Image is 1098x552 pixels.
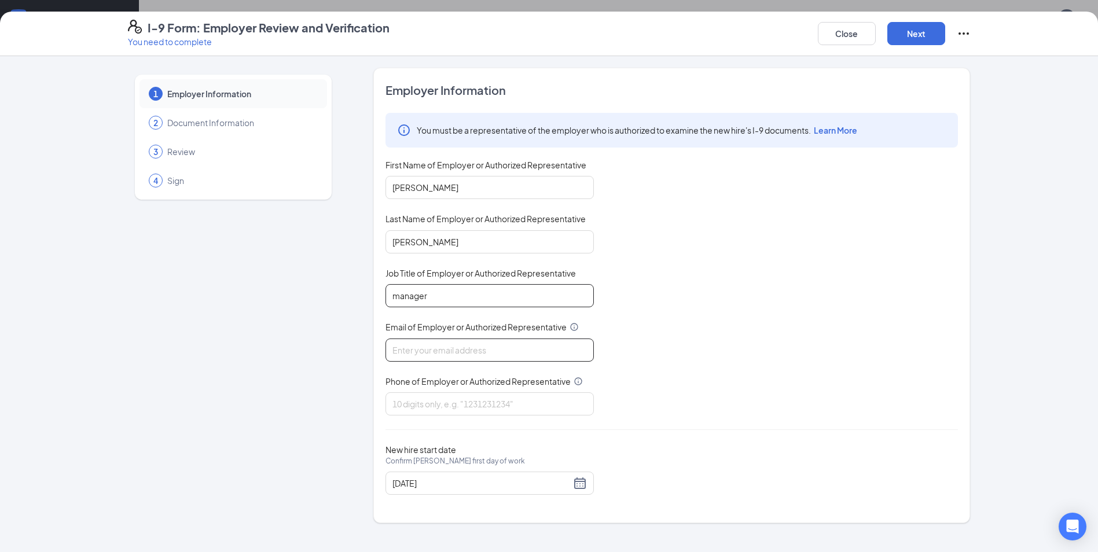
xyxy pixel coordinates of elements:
a: Learn More [811,125,857,135]
span: 3 [153,146,158,157]
span: Sign [167,175,315,186]
span: Review [167,146,315,157]
span: New hire start date [385,444,525,479]
button: Next [887,22,945,45]
button: Close [818,22,876,45]
svg: Info [397,123,411,137]
input: Enter your last name [385,230,594,253]
input: 10 digits only, e.g. "1231231234" [385,392,594,415]
span: Employer Information [167,88,315,100]
input: Enter job title [385,284,594,307]
input: 09/16/2025 [392,477,571,490]
span: 2 [153,117,158,128]
span: Email of Employer or Authorized Representative [385,321,567,333]
svg: Info [574,377,583,386]
span: Document Information [167,117,315,128]
span: Confirm [PERSON_NAME] first day of work [385,455,525,467]
input: Enter your first name [385,176,594,199]
span: First Name of Employer or Authorized Representative [385,159,586,171]
span: Employer Information [385,82,958,98]
svg: Info [570,322,579,332]
svg: FormI9EVerifyIcon [128,20,142,34]
span: Last Name of Employer or Authorized Representative [385,213,586,225]
span: Job Title of Employer or Authorized Representative [385,267,576,279]
input: Enter your email address [385,338,594,362]
span: Phone of Employer or Authorized Representative [385,376,571,387]
span: You must be a representative of the employer who is authorized to examine the new hire's I-9 docu... [417,124,857,136]
svg: Ellipses [957,27,971,41]
span: Learn More [814,125,857,135]
span: 1 [153,88,158,100]
div: Open Intercom Messenger [1059,513,1086,540]
p: You need to complete [128,36,390,47]
h4: I-9 Form: Employer Review and Verification [148,20,390,36]
span: 4 [153,175,158,186]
